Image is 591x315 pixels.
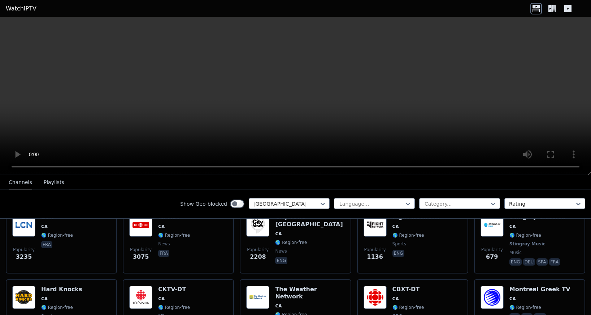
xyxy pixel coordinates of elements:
[41,296,48,302] span: CA
[364,214,387,237] img: Fight Network
[275,303,282,309] span: CA
[129,214,152,237] img: Ici RDI
[509,232,541,238] span: 🌎 Region-free
[9,176,32,189] button: Channels
[392,224,399,229] span: CA
[275,240,307,245] span: 🌎 Region-free
[509,250,522,255] span: music
[481,247,503,253] span: Popularity
[536,258,547,266] p: spa
[247,247,269,253] span: Popularity
[158,286,190,293] h6: CKTV-DT
[481,214,504,237] img: Stingray Classica
[509,241,546,247] span: Stingray Music
[392,241,406,247] span: sports
[133,253,149,261] span: 3075
[509,296,516,302] span: CA
[523,258,535,266] p: deu
[275,248,287,254] span: news
[392,232,424,238] span: 🌎 Region-free
[44,176,64,189] button: Playlists
[41,224,48,229] span: CA
[275,257,287,264] p: eng
[180,200,227,207] label: Show Geo-blocked
[41,232,73,238] span: 🌎 Region-free
[129,286,152,309] img: CKTV-DT
[367,253,383,261] span: 1136
[392,286,424,293] h6: CBXT-DT
[158,232,190,238] span: 🌎 Region-free
[481,286,504,309] img: Montreal Greek TV
[486,253,498,261] span: 679
[392,305,424,310] span: 🌎 Region-free
[41,305,73,310] span: 🌎 Region-free
[509,258,522,266] p: eng
[41,286,82,293] h6: Hard Knocks
[509,224,516,229] span: CA
[6,4,36,13] a: WatchIPTV
[246,214,269,237] img: CityNews Toronto
[275,286,344,300] h6: The Weather Network
[12,214,35,237] img: LCN
[250,253,266,261] span: 2208
[549,258,560,266] p: fra
[158,305,190,310] span: 🌎 Region-free
[13,247,35,253] span: Popularity
[16,253,32,261] span: 3235
[246,286,269,309] img: The Weather Network
[12,286,35,309] img: Hard Knocks
[509,305,541,310] span: 🌎 Region-free
[275,214,344,228] h6: CityNews [GEOGRAPHIC_DATA]
[392,296,399,302] span: CA
[275,231,282,237] span: CA
[130,247,152,253] span: Popularity
[158,224,165,229] span: CA
[364,247,386,253] span: Popularity
[392,250,405,257] p: eng
[158,250,169,257] p: fra
[509,286,570,293] h6: Montreal Greek TV
[41,241,52,248] p: fra
[158,296,165,302] span: CA
[158,241,170,247] span: news
[364,286,387,309] img: CBXT-DT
